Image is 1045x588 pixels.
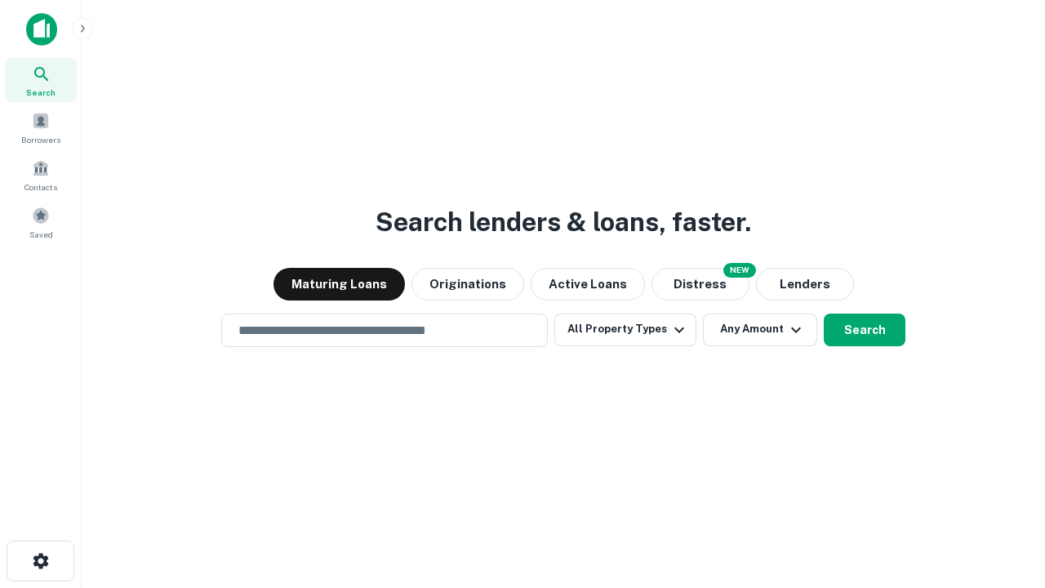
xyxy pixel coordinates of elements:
button: Search distressed loans with lien and other non-mortgage details. [651,268,749,301]
button: Originations [411,268,524,301]
button: Lenders [756,268,854,301]
button: Active Loans [531,268,645,301]
a: Borrowers [5,105,77,149]
span: Contacts [24,180,57,194]
span: Saved [29,228,53,241]
a: Saved [5,200,77,244]
button: Any Amount [703,314,817,346]
a: Search [5,58,77,102]
div: NEW [723,263,756,278]
span: Search [26,86,56,99]
img: capitalize-icon.png [26,13,57,46]
a: Contacts [5,153,77,197]
iframe: Chat Widget [963,457,1045,536]
span: Borrowers [21,133,60,146]
button: Maturing Loans [273,268,405,301]
button: All Property Types [554,314,696,346]
h3: Search lenders & loans, faster. [376,203,751,242]
button: Search [824,314,905,346]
